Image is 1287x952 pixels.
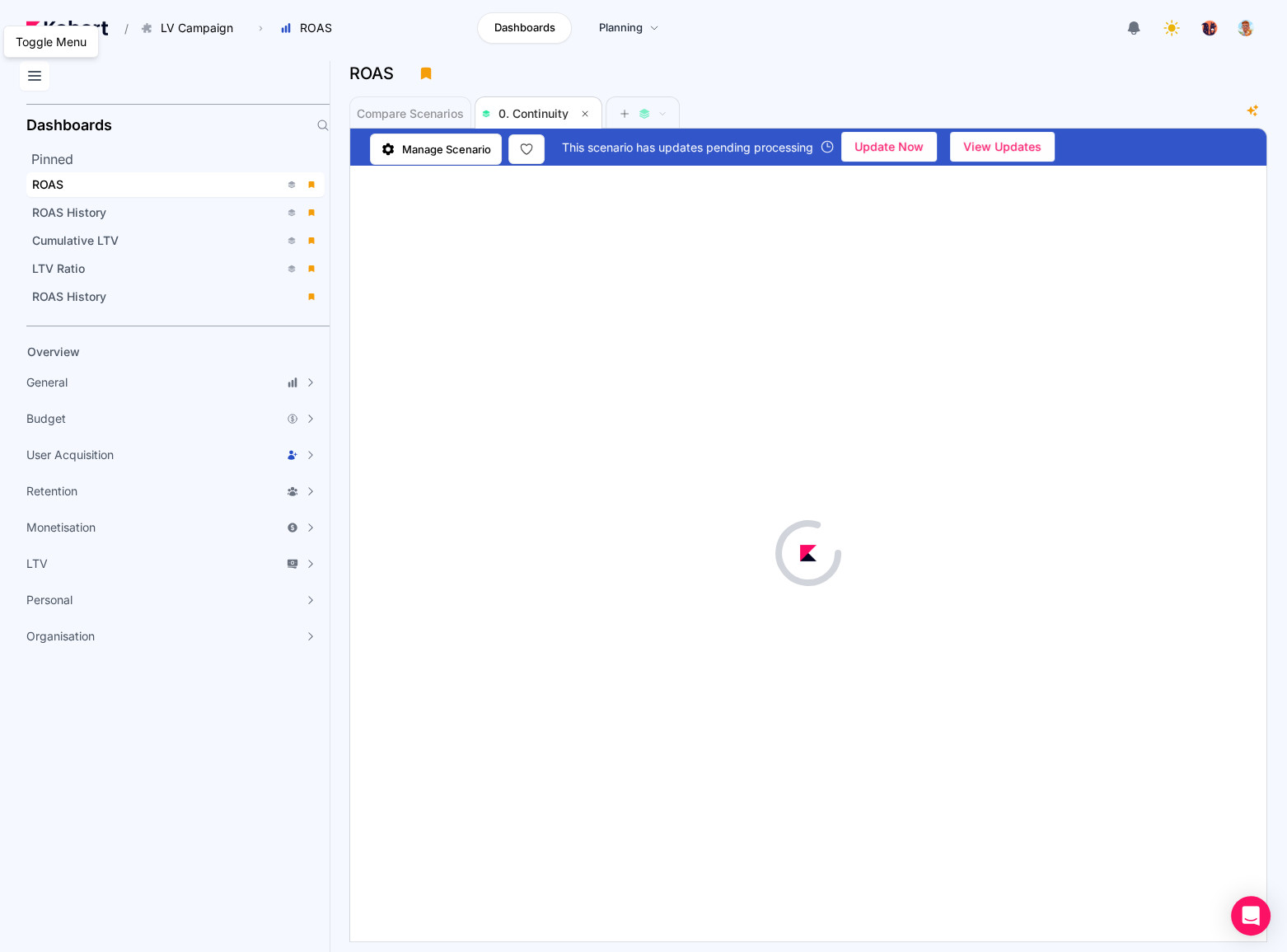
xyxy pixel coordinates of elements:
a: LTV Ratio [26,256,325,281]
span: 0. Continuity [498,106,569,120]
a: Dashboards [477,12,572,44]
button: View Updates [950,132,1055,162]
span: Dashboards [494,20,555,36]
a: Overview [21,340,302,364]
span: ROAS [32,177,63,191]
img: logo_TreesPlease_20230726120307121221.png [1201,20,1218,36]
span: Overview [27,345,80,359]
span: View Updates [963,134,1041,159]
span: Cumulative LTV [32,233,119,247]
span: General [26,374,68,391]
span: ROAS [300,20,332,36]
span: / [111,20,129,37]
span: User Acquisition [26,447,114,463]
span: Organisation [26,628,95,645]
span: LTV [26,556,48,572]
button: LV Campaign [132,14,250,42]
h2: Pinned [31,149,330,169]
h2: Dashboards [26,118,112,133]
span: Manage Scenario [402,141,491,157]
span: LTV Ratio [32,261,85,275]
span: ROAS History [32,289,106,303]
span: This scenario has updates pending processing [562,138,813,156]
span: › [255,21,266,35]
span: Personal [26,592,73,608]
a: Planning [582,12,676,44]
a: Cumulative LTV [26,228,325,253]
span: Update Now [854,134,924,159]
a: ROAS History [26,200,325,225]
span: Monetisation [26,519,96,536]
span: LV Campaign [161,20,233,36]
button: Update Now [841,132,937,162]
img: Kohort logo [26,21,108,35]
span: Retention [26,483,77,499]
a: Manage Scenario [370,134,502,165]
span: Budget [26,410,66,427]
span: Planning [599,20,643,36]
button: ROAS [271,14,349,42]
span: Compare Scenarios [357,108,464,120]
a: ROAS [26,172,325,197]
h3: ROAS [349,65,404,82]
span: ROAS History [32,205,106,219]
div: Open Intercom Messenger [1231,896,1271,936]
div: Toggle Menu [12,30,90,54]
a: ROAS History [26,284,325,309]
